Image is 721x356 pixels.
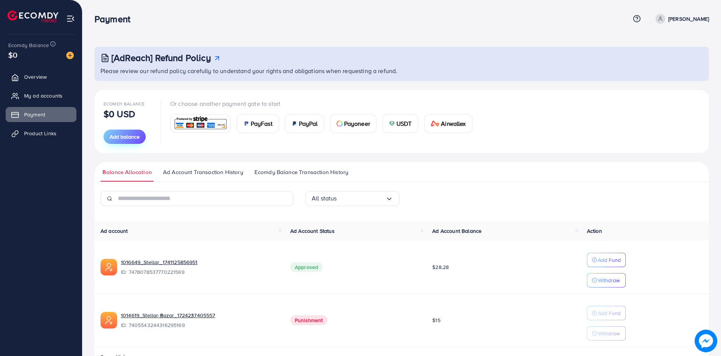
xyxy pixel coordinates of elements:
[587,306,626,320] button: Add Fund
[66,14,75,23] img: menu
[312,193,337,204] span: All status
[587,326,626,341] button: Withdraw
[101,259,117,275] img: ic-ads-acc.e4c84228.svg
[121,258,198,266] a: 1016649_Stellar_1741125856951
[24,130,56,137] span: Product Links
[668,14,709,23] p: [PERSON_NAME]
[170,99,479,108] p: Or choose another payment gate to start
[101,227,128,235] span: Ad account
[337,193,386,204] input: Search for option
[431,121,440,127] img: card
[598,329,620,338] p: Withdraw
[587,253,626,267] button: Add Fund
[432,316,440,324] span: $15
[389,121,395,127] img: card
[255,168,348,176] span: Ecomdy Balance Transaction History
[432,263,449,271] span: $28.28
[101,66,704,75] p: Please review our refund policy carefully to understand your rights and obligations when requesti...
[6,69,76,84] a: Overview
[598,309,621,318] p: Add Fund
[383,114,418,133] a: cardUSDT
[104,109,135,118] p: $0 USD
[121,312,278,329] div: <span class='underline'>1014619_Stellar-Bazar_1724237405557</span></br>7405543244316295169
[102,168,152,176] span: Balance Allocation
[8,11,58,22] img: logo
[6,126,76,141] a: Product Links
[441,119,466,128] span: Airwallex
[598,276,620,285] p: Withdraw
[163,168,243,176] span: Ad Account Transaction History
[330,114,377,133] a: cardPayoneer
[396,119,412,128] span: USDT
[95,14,136,24] h3: Payment
[291,121,297,127] img: card
[104,130,146,144] button: Add balance
[305,191,399,206] div: Search for option
[8,41,49,49] span: Ecomdy Balance
[110,133,140,141] span: Add balance
[6,88,76,103] a: My ad accounts
[424,114,473,133] a: cardAirwallex
[111,52,211,63] h3: [AdReach] Refund Policy
[432,227,482,235] span: Ad Account Balance
[337,121,343,127] img: card
[66,52,74,59] img: image
[24,92,62,99] span: My ad accounts
[24,73,47,81] span: Overview
[251,119,273,128] span: PayFast
[173,115,228,131] img: card
[121,312,215,319] a: 1014619_Stellar-Bazar_1724237405557
[290,315,328,325] span: Punishment
[290,262,323,272] span: Approved
[170,114,231,133] a: card
[8,49,17,60] span: $0
[6,107,76,122] a: Payment
[121,268,278,276] span: ID: 7478078537770221569
[652,14,709,24] a: [PERSON_NAME]
[101,312,117,328] img: ic-ads-acc.e4c84228.svg
[598,255,621,264] p: Add Fund
[243,121,249,127] img: card
[237,114,279,133] a: cardPayFast
[104,101,145,107] span: Ecomdy Balance
[24,111,45,118] span: Payment
[587,227,602,235] span: Action
[344,119,370,128] span: Payoneer
[299,119,318,128] span: PayPal
[121,321,278,329] span: ID: 7405543244316295169
[695,330,717,352] img: image
[121,258,278,276] div: <span class='underline'>1016649_Stellar_1741125856951</span></br>7478078537770221569
[587,273,626,287] button: Withdraw
[285,114,324,133] a: cardPayPal
[290,227,335,235] span: Ad Account Status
